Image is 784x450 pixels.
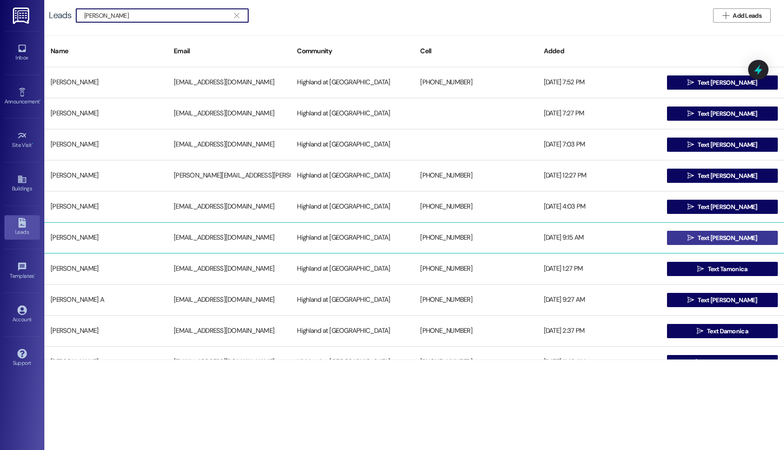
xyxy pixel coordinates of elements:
div: Highland at [GEOGRAPHIC_DATA] [291,74,414,91]
a: Inbox [4,41,40,65]
div: Highland at [GEOGRAPHIC_DATA] [291,136,414,154]
div: [PERSON_NAME][EMAIL_ADDRESS][PERSON_NAME][DOMAIN_NAME] [168,167,291,185]
button: Text [PERSON_NAME] [667,75,778,90]
button: Text [PERSON_NAME] [667,107,778,121]
div: [DATE] 7:52 PM [538,74,661,91]
div: [PERSON_NAME] [44,198,168,216]
i:  [687,172,694,179]
span: Text [PERSON_NAME] [698,109,757,118]
div: Community [291,40,414,62]
span: • [34,272,35,278]
div: [PHONE_NUMBER] [414,198,537,216]
div: [EMAIL_ADDRESS][DOMAIN_NAME] [168,74,291,91]
span: Text [PERSON_NAME] [698,296,757,305]
img: ResiDesk Logo [13,8,31,24]
div: [DATE] 2:37 PM [538,322,661,340]
div: [DATE] 1:27 PM [538,260,661,278]
div: [PERSON_NAME] [44,322,168,340]
div: [EMAIL_ADDRESS][DOMAIN_NAME] [168,291,291,309]
a: Site Visit • [4,128,40,152]
span: Text [PERSON_NAME] [698,233,757,243]
div: Email [168,40,291,62]
div: Highland at [GEOGRAPHIC_DATA] [291,198,414,216]
div: [EMAIL_ADDRESS][DOMAIN_NAME] [168,260,291,278]
a: Templates • [4,259,40,283]
div: [PERSON_NAME] [44,229,168,247]
input: Search name/email/community (quotes for exact match e.g. "John Smith") [84,9,230,22]
div: [DATE] 7:03 PM [538,136,661,154]
div: [EMAIL_ADDRESS][DOMAIN_NAME] [168,353,291,371]
div: Highland at [GEOGRAPHIC_DATA] [291,260,414,278]
div: [PERSON_NAME] [44,136,168,154]
div: [DATE] 4:03 PM [538,198,661,216]
div: [EMAIL_ADDRESS][DOMAIN_NAME] [168,322,291,340]
i:  [234,12,239,19]
i:  [687,203,694,210]
i:  [687,110,694,117]
a: Support [4,346,40,370]
div: Cell [414,40,537,62]
div: [EMAIL_ADDRESS][DOMAIN_NAME] [168,105,291,122]
div: [PHONE_NUMBER] [414,167,537,185]
span: Add Leads [733,11,761,20]
span: Text Damonica [707,327,748,336]
div: [DATE] 9:27 AM [538,291,661,309]
button: Text Tamonica [667,262,778,276]
div: [PERSON_NAME] A [44,291,168,309]
div: [PHONE_NUMBER] [414,229,537,247]
i:  [687,234,694,241]
div: Added [538,40,661,62]
div: [DATE] 7:27 PM [538,105,661,122]
i:  [687,141,694,148]
span: Text [PERSON_NAME] [698,140,757,150]
a: Buildings [4,172,40,196]
button: Add Leads [713,8,771,23]
i:  [722,12,729,19]
div: [PHONE_NUMBER] [414,353,537,371]
i:  [696,359,702,366]
button: Text Damonica [667,324,778,338]
span: Text [PERSON_NAME] [698,202,757,212]
div: [PERSON_NAME] [44,105,168,122]
div: Highland at [GEOGRAPHIC_DATA] [291,105,414,122]
div: Highland at [GEOGRAPHIC_DATA] [291,353,414,371]
div: [EMAIL_ADDRESS][DOMAIN_NAME] [168,198,291,216]
div: Highland at [GEOGRAPHIC_DATA] [291,167,414,185]
div: [PHONE_NUMBER] [414,260,537,278]
a: Leads [4,215,40,239]
span: Text Jermonica [706,358,749,367]
div: [EMAIL_ADDRESS][DOMAIN_NAME] [168,136,291,154]
div: Highland at [GEOGRAPHIC_DATA] [291,291,414,309]
div: Highland at [GEOGRAPHIC_DATA] [291,322,414,340]
div: [EMAIL_ADDRESS][DOMAIN_NAME] [168,229,291,247]
span: Text [PERSON_NAME] [698,78,757,87]
button: Text [PERSON_NAME] [667,169,778,183]
div: Leads [49,11,71,20]
div: Highland at [GEOGRAPHIC_DATA] [291,229,414,247]
a: Account [4,303,40,327]
div: [PHONE_NUMBER] [414,322,537,340]
i:  [687,296,694,304]
div: [DATE] 12:27 PM [538,167,661,185]
div: [PERSON_NAME] [44,167,168,185]
button: Text [PERSON_NAME] [667,293,778,307]
button: Text [PERSON_NAME] [667,200,778,214]
div: [DATE] 11:46 AM [538,353,661,371]
div: [PERSON_NAME] [44,74,168,91]
div: [PERSON_NAME] [44,353,168,371]
button: Clear text [230,9,244,22]
span: Text [PERSON_NAME] [698,171,757,181]
div: [PHONE_NUMBER] [414,74,537,91]
span: • [39,97,41,103]
div: Name [44,40,168,62]
div: [DATE] 9:15 AM [538,229,661,247]
button: Text Jermonica [667,355,778,369]
i:  [697,328,703,335]
div: [PHONE_NUMBER] [414,291,537,309]
span: • [32,141,33,147]
i:  [687,79,694,86]
i:  [697,265,704,272]
button: Text [PERSON_NAME] [667,231,778,245]
div: [PERSON_NAME] [44,260,168,278]
button: Text [PERSON_NAME] [667,138,778,152]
